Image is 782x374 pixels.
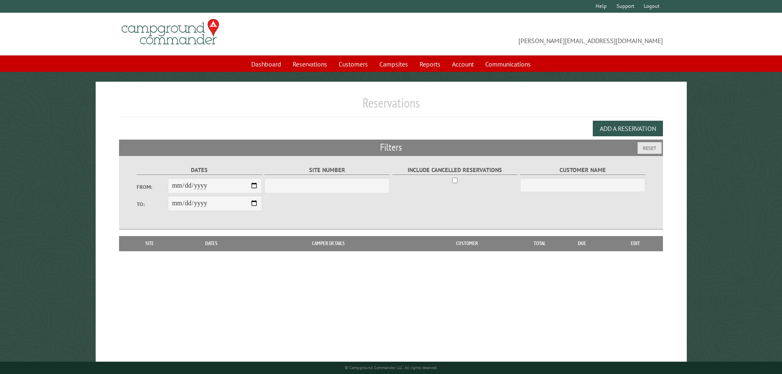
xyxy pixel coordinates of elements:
label: Site Number [264,165,390,175]
a: Campsites [374,56,413,72]
th: Site [123,236,177,251]
label: Dates [137,165,262,175]
th: Camper Details [247,236,410,251]
button: Add a Reservation [593,121,663,136]
label: Include Cancelled Reservations [392,165,518,175]
label: Customer Name [520,165,645,175]
a: Dashboard [246,56,286,72]
th: Due [556,236,608,251]
label: To: [137,200,168,208]
h2: Filters [119,140,663,155]
a: Reports [415,56,445,72]
label: From: [137,183,168,191]
img: Campground Commander [119,16,222,48]
small: © Campground Commander LLC. All rights reserved. [345,365,438,370]
th: Customer [410,236,523,251]
th: Total [523,236,556,251]
span: [PERSON_NAME][EMAIL_ADDRESS][DOMAIN_NAME] [391,23,663,46]
a: Reservations [288,56,332,72]
h1: Reservations [119,95,663,117]
a: Customers [334,56,373,72]
a: Communications [480,56,536,72]
th: Dates [177,236,247,251]
th: Edit [608,236,663,251]
button: Reset [638,142,662,154]
a: Account [447,56,479,72]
